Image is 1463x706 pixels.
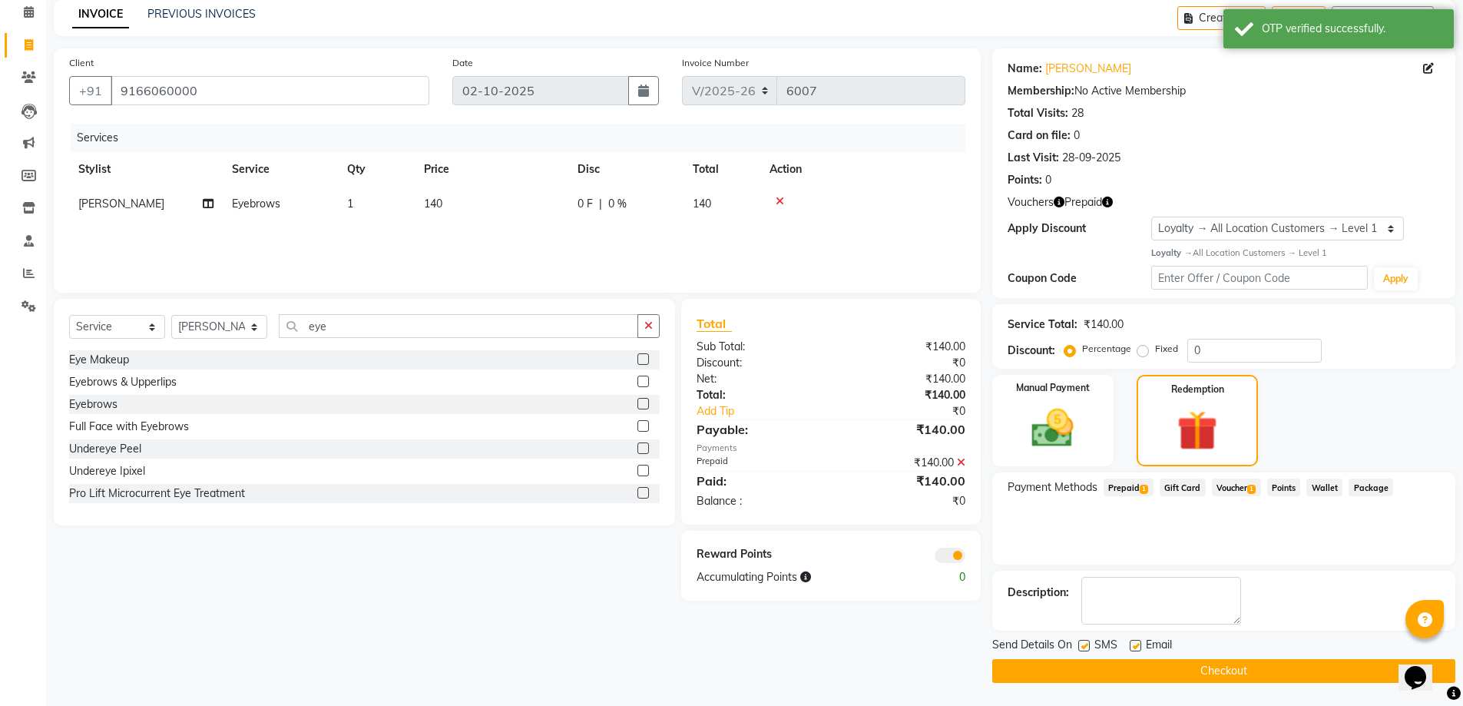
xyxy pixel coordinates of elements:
span: Email [1146,637,1172,656]
button: Apply [1374,267,1418,290]
div: Coupon Code [1008,270,1152,287]
div: No Active Membership [1008,83,1440,99]
div: Discount: [1008,343,1055,359]
div: Net: [685,371,831,387]
span: 0 % [608,196,627,212]
div: Description: [1008,585,1069,601]
span: Prepaid [1064,194,1102,210]
div: Eyebrows & Upperlips [69,374,177,390]
input: Search by Name/Mobile/Email/Code [111,76,429,105]
span: Prepaid [1104,479,1154,496]
span: Wallet [1306,479,1342,496]
div: ₹140.00 [1084,317,1124,333]
div: Total Visits: [1008,105,1068,121]
input: Search or Scan [279,314,638,338]
img: _gift.svg [1164,406,1230,456]
div: Accumulating Points [685,569,903,585]
div: Total: [685,387,831,403]
span: Voucher [1212,479,1261,496]
div: Service Total: [1008,317,1077,333]
th: Service [223,152,338,187]
div: ₹0 [856,403,977,419]
span: 0 F [578,196,593,212]
div: Membership: [1008,83,1074,99]
div: 0 [1074,128,1080,144]
div: Services [71,124,977,152]
a: [PERSON_NAME] [1045,61,1131,77]
span: [PERSON_NAME] [78,197,164,210]
span: 140 [424,197,442,210]
strong: Loyalty → [1151,247,1192,258]
div: Balance : [685,493,831,509]
span: Package [1349,479,1393,496]
label: Percentage [1082,342,1131,356]
div: ₹140.00 [831,420,977,439]
th: Price [415,152,568,187]
div: Apply Discount [1008,220,1152,237]
div: Undereye Peel [69,441,141,457]
span: Send Details On [992,637,1072,656]
div: All Location Customers → Level 1 [1151,247,1440,260]
img: _cash.svg [1018,404,1087,452]
span: 1 [347,197,353,210]
iframe: chat widget [1398,645,1448,691]
span: | [599,196,602,212]
div: Sub Total: [685,339,831,355]
input: Enter Offer / Coupon Code [1151,266,1368,290]
span: Payment Methods [1008,479,1097,496]
span: 1 [1140,485,1148,494]
div: 28-09-2025 [1062,150,1120,166]
div: Full Face with Eyebrows [69,419,189,435]
div: Card on file: [1008,128,1071,144]
button: Checkout [992,659,1455,683]
div: ₹140.00 [831,472,977,490]
label: Redemption [1171,383,1224,396]
div: ₹140.00 [831,371,977,387]
button: Create New [1177,6,1266,30]
button: +91 [69,76,112,105]
div: ₹140.00 [831,387,977,403]
button: Save [1272,6,1326,30]
a: PREVIOUS INVOICES [147,7,256,21]
div: ₹140.00 [831,455,977,471]
div: Discount: [685,355,831,371]
span: Total [697,316,732,332]
div: Points: [1008,172,1042,188]
span: 140 [693,197,711,210]
label: Client [69,56,94,70]
div: Eyebrows [69,396,118,413]
span: Vouchers [1008,194,1054,210]
div: Eye Makeup [69,352,129,368]
span: 1 [1247,485,1256,494]
span: Eyebrows [232,197,280,210]
div: Paid: [685,472,831,490]
label: Invoice Number [682,56,749,70]
div: ₹0 [831,493,977,509]
div: ₹140.00 [831,339,977,355]
div: ₹0 [831,355,977,371]
th: Action [760,152,965,187]
button: Open Invoices [1332,6,1434,30]
th: Qty [338,152,415,187]
label: Fixed [1155,342,1178,356]
label: Manual Payment [1016,381,1090,395]
div: Name: [1008,61,1042,77]
div: Last Visit: [1008,150,1059,166]
div: 0 [904,569,977,585]
a: Add Tip [685,403,855,419]
span: SMS [1094,637,1117,656]
th: Total [684,152,760,187]
div: Pro Lift Microcurrent Eye Treatment [69,486,245,502]
div: 28 [1071,105,1084,121]
span: Points [1267,479,1301,496]
span: Gift Card [1160,479,1206,496]
div: 0 [1045,172,1051,188]
div: Undereye Ipixel [69,463,145,479]
label: Date [452,56,473,70]
div: Reward Points [685,546,831,563]
div: Prepaid [685,455,831,471]
div: OTP verified successfully. [1262,21,1442,37]
a: INVOICE [72,1,129,28]
div: Payable: [685,420,831,439]
div: Payments [697,442,965,455]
